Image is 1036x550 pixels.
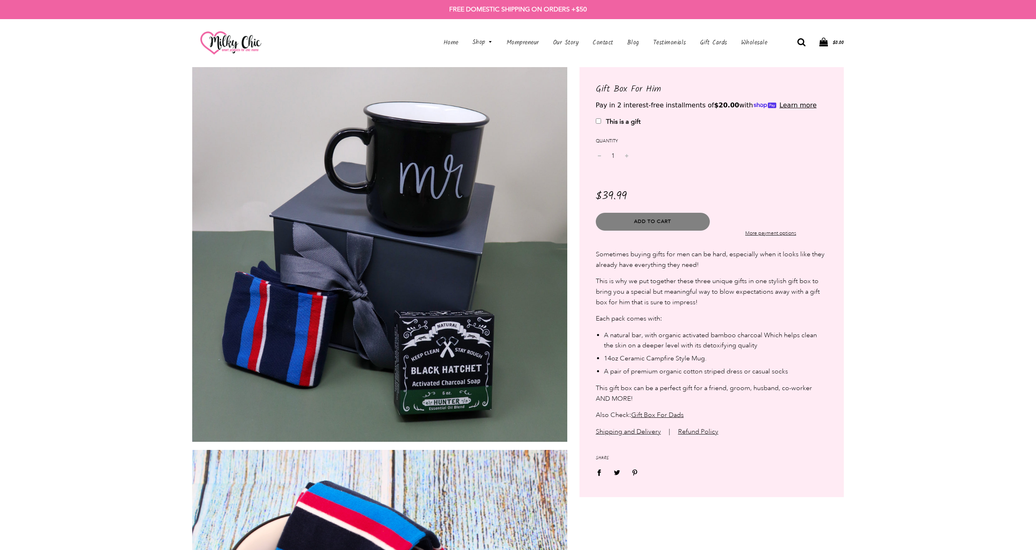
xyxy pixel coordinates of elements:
[819,37,844,48] a: $0.00
[596,428,661,436] a: Shipping and Delivery
[596,138,618,145] label: Quantity
[621,34,645,52] a: Blog
[547,34,585,52] a: Our Story
[596,455,827,461] div: Share
[631,411,684,419] a: Gift Box For Dads
[604,354,827,364] li: 14oz Ceramic Campfire Style Mug.
[627,464,643,481] a: Share on Pinterest
[500,34,545,52] a: Mompreneur
[604,330,827,351] li: A natural bar, with organic activated bamboo charcoal Which helps clean the skin on a deeper leve...
[596,383,827,404] p: This gift box can be a perfect gift for a friend, groom, husband, co-worker AND MORE!
[449,5,587,13] strong: FREE DOMESTIC SHIPPING ON ORDERS +$50
[596,118,601,124] input: This is a gift
[669,428,670,436] span: |
[596,149,630,164] input: quantity
[596,213,710,231] button: Add to Cart
[596,187,627,205] span: $39.99
[609,464,625,481] a: Share on Twitter
[437,34,465,52] a: Home
[596,314,827,324] p: Each pack comes with:
[192,67,567,442] img: Gift Box For Him
[735,34,768,52] a: Wholesale
[606,118,641,125] b: This is a gift
[833,39,844,46] span: $0.00
[694,34,733,52] a: Gift Cards
[604,367,827,377] li: A pair of premium organic cotton striped dress or casual socks
[678,428,718,436] a: Refund Policy
[586,34,619,52] a: Contact
[200,31,261,55] img: milkychic
[596,83,827,96] h1: Gift Box For Him
[596,276,827,308] p: This is why we put together these three unique gifts in one stylish gift box to bring you a speci...
[634,218,671,225] span: Add to Cart
[647,34,692,52] a: Testimonials
[596,249,827,270] p: Sometimes buying gifts for men can be hard, especially when it looks like they already have every...
[731,229,810,237] a: More payment options
[596,411,631,419] span: Also Check:
[596,464,607,481] a: Share on Facebook
[466,33,499,52] a: Shop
